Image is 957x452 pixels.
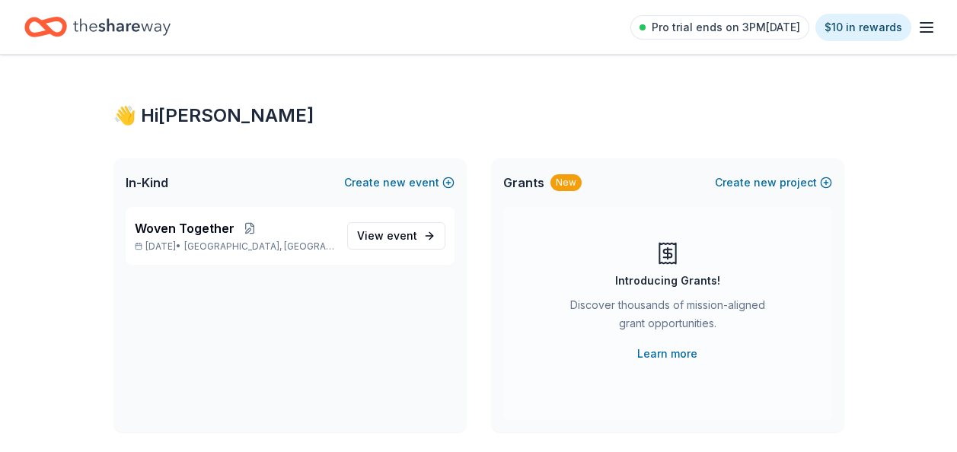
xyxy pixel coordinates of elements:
[564,296,771,339] div: Discover thousands of mission-aligned grant opportunities.
[135,219,234,237] span: Woven Together
[24,9,171,45] a: Home
[184,240,334,253] span: [GEOGRAPHIC_DATA], [GEOGRAPHIC_DATA]
[503,173,544,192] span: Grants
[126,173,168,192] span: In-Kind
[615,272,720,290] div: Introducing Grants!
[715,173,832,192] button: Createnewproject
[357,227,417,245] span: View
[387,229,417,242] span: event
[347,222,445,250] a: View event
[815,14,911,41] a: $10 in rewards
[754,173,777,192] span: new
[383,173,406,192] span: new
[652,18,800,37] span: Pro trial ends on 3PM[DATE]
[637,345,697,363] a: Learn more
[630,15,809,40] a: Pro trial ends on 3PM[DATE]
[550,174,582,191] div: New
[135,240,335,253] p: [DATE] •
[344,173,455,192] button: Createnewevent
[113,103,844,128] div: 👋 Hi [PERSON_NAME]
